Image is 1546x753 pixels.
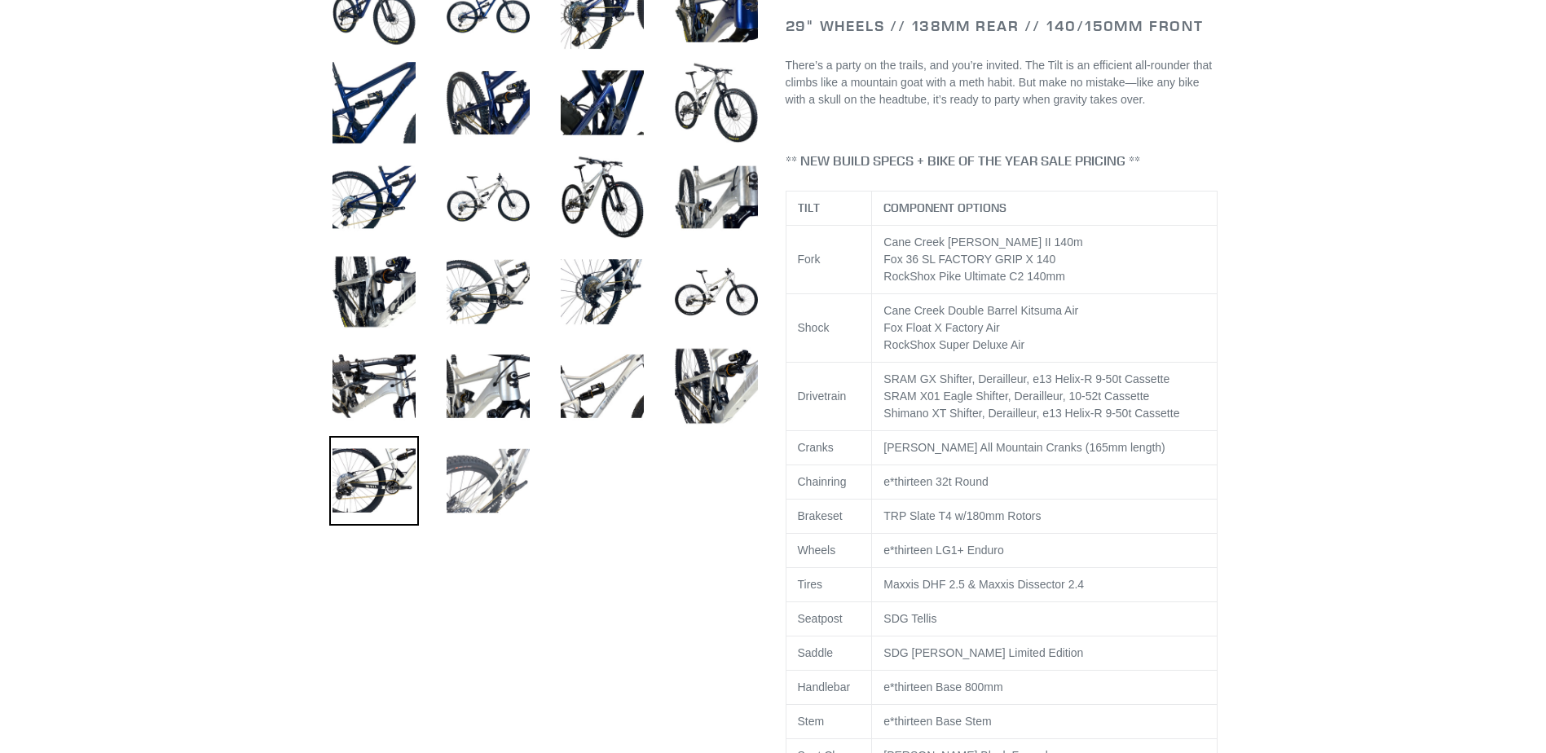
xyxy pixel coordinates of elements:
[786,226,872,294] td: Fork
[786,602,872,636] td: Seatpost
[329,341,419,431] img: Load image into Gallery viewer, TILT - Complete Bike
[786,17,1218,35] h2: 29" Wheels // 138mm Rear // 140/150mm Front
[872,431,1217,465] td: [PERSON_NAME] All Mountain Cranks (165mm length)
[872,465,1217,500] td: e*thirteen 32t Round
[443,247,533,337] img: Load image into Gallery viewer, TILT - Complete Bike
[672,247,761,337] img: Load image into Gallery viewer, TILT - Complete Bike
[786,431,872,465] td: Cranks
[329,152,419,242] img: Load image into Gallery viewer, TILT - Complete Bike
[786,500,872,534] td: Brakeset
[872,226,1217,294] td: Cane Creek [PERSON_NAME] II 140m Fox 36 SL FACTORY GRIP X 140 RockShox Pike Ultimate C2 140mm
[872,534,1217,568] td: e*thirteen LG1+ Enduro
[872,671,1217,705] td: e*thirteen Base 800mm
[872,705,1217,739] td: e*thirteen Base Stem
[557,247,647,337] img: Load image into Gallery viewer, TILT - Complete Bike
[786,192,872,226] th: TILT
[672,58,761,148] img: Load image into Gallery viewer, TILT - Complete Bike
[443,341,533,431] img: Load image into Gallery viewer, TILT - Complete Bike
[672,341,761,431] img: Load image into Gallery viewer, TILT - Complete Bike
[786,568,872,602] td: Tires
[786,534,872,568] td: Wheels
[786,671,872,705] td: Handlebar
[872,363,1217,431] td: SRAM GX Shifter, Derailleur, e13 Helix-R 9-50t Cassette SRAM X01 Eagle Shifter, Derailleur, 10-52...
[557,152,647,242] img: Load image into Gallery viewer, TILT - Complete Bike
[872,636,1217,671] td: SDG [PERSON_NAME] Limited Edition
[443,152,533,242] img: Load image into Gallery viewer, TILT - Complete Bike
[786,153,1218,169] h4: ** NEW BUILD SPECS + BIKE OF THE YEAR SALE PRICING **
[872,192,1217,226] th: COMPONENT OPTIONS
[872,294,1217,363] td: Cane Creek Double Barrel Kitsuma Air Fox Float X Factory Air RockShox Super Deluxe Air
[872,568,1217,602] td: Maxxis DHF 2.5 & Maxxis Dissector 2.4
[443,436,533,526] img: Load image into Gallery viewer, TILT - Complete Bike
[786,294,872,363] td: Shock
[786,363,872,431] td: Drivetrain
[329,436,419,526] img: Load image into Gallery viewer, TILT - Complete Bike
[329,58,419,148] img: Load image into Gallery viewer, TILT - Complete Bike
[786,57,1218,108] p: There’s a party on the trails, and you’re invited. The Tilt is an efficient all-rounder that clim...
[672,152,761,242] img: Load image into Gallery viewer, TILT - Complete Bike
[443,58,533,148] img: Load image into Gallery viewer, TILT - Complete Bike
[786,465,872,500] td: Chainring
[872,602,1217,636] td: SDG Tellis
[786,705,872,739] td: Stem
[557,58,647,148] img: Load image into Gallery viewer, TILT - Complete Bike
[329,247,419,337] img: Load image into Gallery viewer, TILT - Complete Bike
[557,341,647,431] img: Load image into Gallery viewer, TILT - Complete Bike
[786,636,872,671] td: Saddle
[872,500,1217,534] td: TRP Slate T4 w/180mm Rotors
